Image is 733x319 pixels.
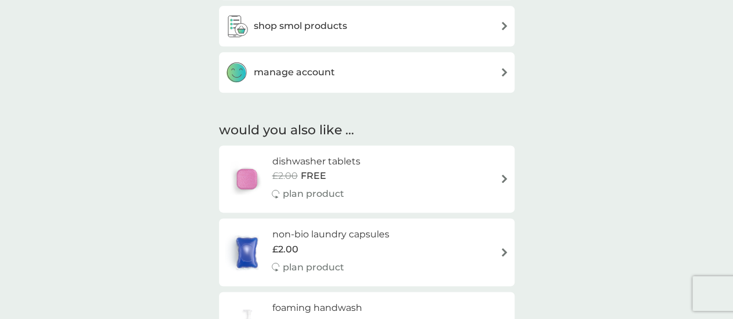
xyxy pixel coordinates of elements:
span: £2.00 [272,242,298,257]
span: £2.00 [272,168,297,184]
span: FREE [300,168,326,184]
img: non-bio laundry capsules [225,232,269,273]
h3: manage account [254,65,335,80]
img: arrow right [500,21,509,30]
img: arrow right [500,248,509,256]
h6: foaming handwash [272,300,362,316]
h2: would you also like ... [219,122,515,140]
h3: shop smol products [254,19,347,34]
p: plan product [282,260,344,275]
img: dishwasher tablets [225,159,269,199]
h6: non-bio laundry capsules [272,227,389,242]
img: arrow right [500,174,509,183]
h6: dishwasher tablets [272,154,360,169]
img: arrow right [500,68,509,76]
p: plan product [282,186,344,201]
